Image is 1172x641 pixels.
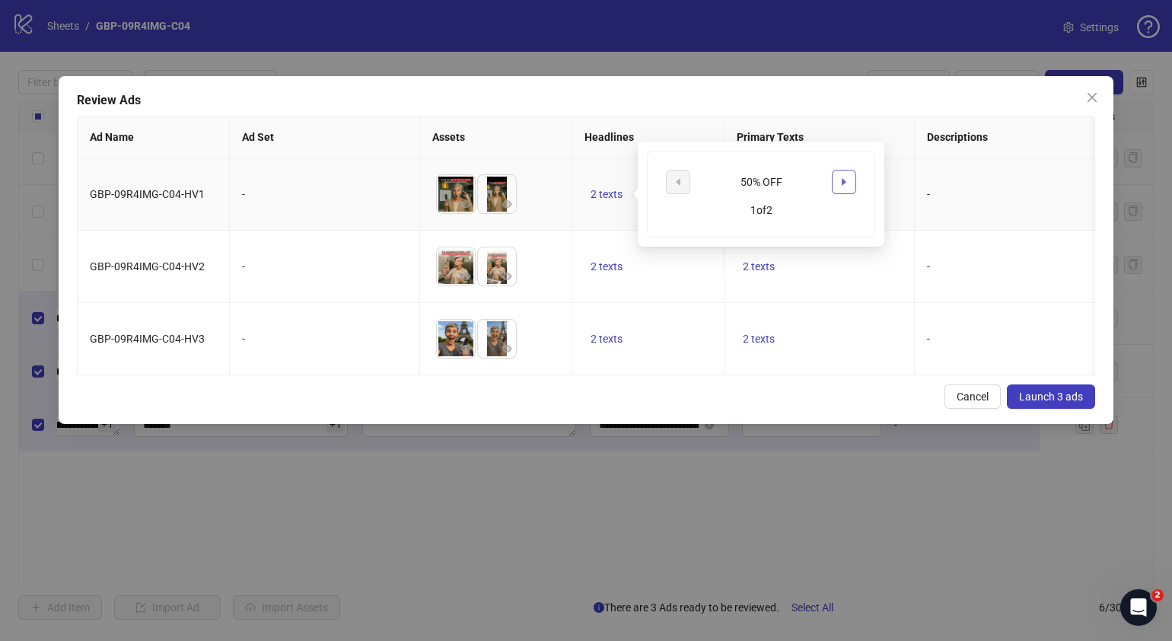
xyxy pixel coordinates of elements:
[915,116,1105,158] th: Descriptions
[498,195,516,213] button: Preview
[460,199,471,209] span: eye
[478,247,516,285] img: Asset 2
[460,271,471,282] span: eye
[90,188,205,200] span: GBP-09R4IMG-C04-HV1
[666,202,856,218] div: 1 of 2
[927,188,930,200] span: -
[927,260,930,273] span: -
[572,116,725,158] th: Headlines
[1151,589,1164,601] span: 2
[502,199,512,209] span: eye
[957,391,989,403] span: Cancel
[437,247,475,285] img: Asset 1
[498,267,516,285] button: Preview
[90,260,205,273] span: GBP-09R4IMG-C04-HV2
[591,260,623,273] span: 2 texts
[90,333,205,345] span: GBP-09R4IMG-C04-HV3
[502,271,512,282] span: eye
[737,330,781,348] button: 2 texts
[77,91,1095,110] div: Review Ads
[737,257,781,276] button: 2 texts
[584,330,629,348] button: 2 texts
[478,175,516,213] img: Asset 2
[1019,391,1083,403] span: Launch 3 ads
[498,340,516,358] button: Preview
[502,343,512,354] span: eye
[591,188,623,200] span: 2 texts
[78,116,230,158] th: Ad Name
[230,116,420,158] th: Ad Set
[839,177,849,187] span: caret-right
[698,174,824,190] div: 50% OFF
[457,340,475,358] button: Preview
[725,116,915,158] th: Primary Texts
[437,320,475,358] img: Asset 1
[478,320,516,358] img: Asset 2
[743,260,775,273] span: 2 texts
[1007,384,1095,409] button: Launch 3 ads
[242,258,407,275] div: -
[944,384,1001,409] button: Cancel
[242,186,407,203] div: -
[1086,91,1098,104] span: close
[437,175,475,213] img: Asset 1
[242,330,407,347] div: -
[591,333,623,345] span: 2 texts
[457,195,475,213] button: Preview
[584,185,629,203] button: 2 texts
[584,257,629,276] button: 2 texts
[457,267,475,285] button: Preview
[1120,589,1157,626] iframe: Intercom live chat
[927,333,930,345] span: -
[1080,85,1104,110] button: Close
[460,343,471,354] span: eye
[420,116,572,158] th: Assets
[743,333,775,345] span: 2 texts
